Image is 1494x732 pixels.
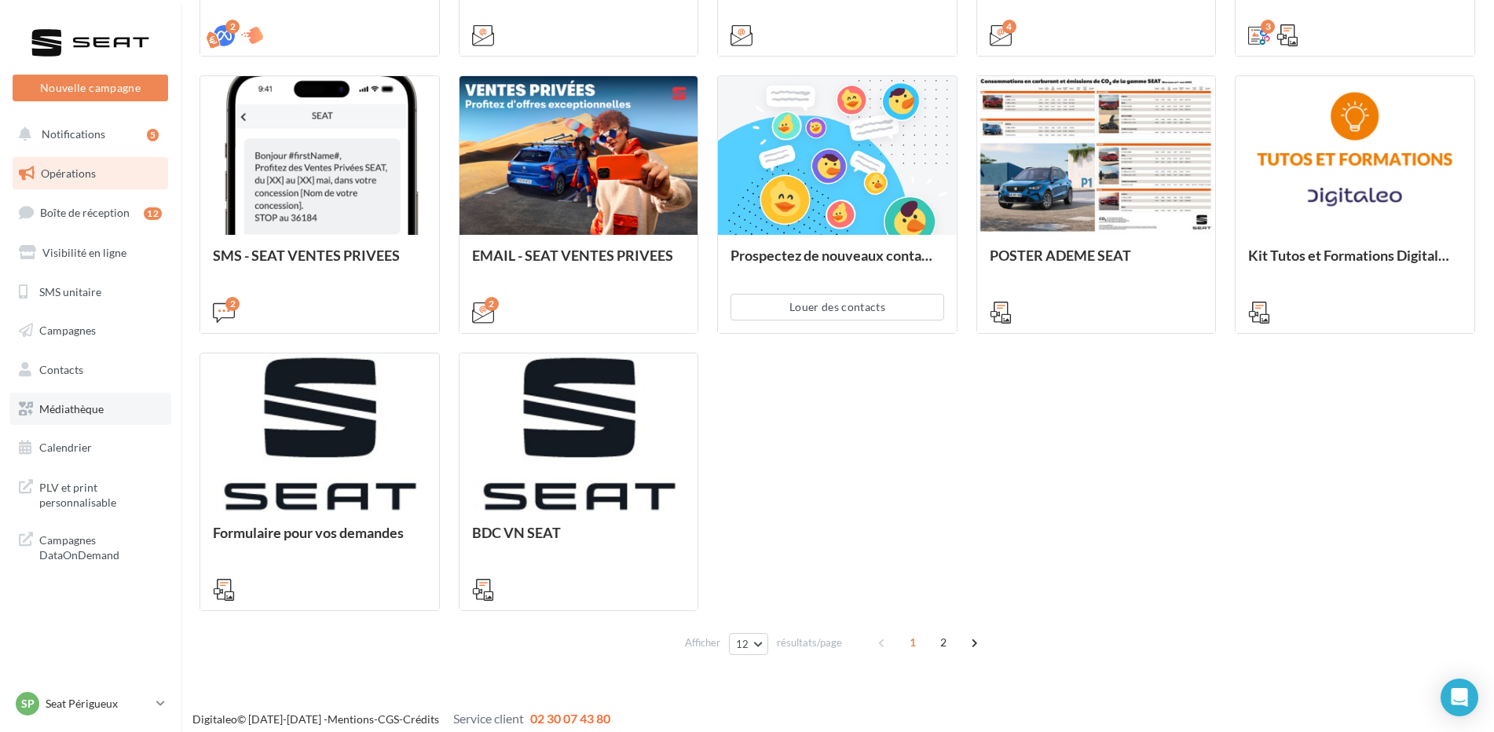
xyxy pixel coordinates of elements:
[777,635,842,650] span: résultats/page
[736,638,749,650] span: 12
[13,75,168,101] button: Nouvelle campagne
[900,630,925,655] span: 1
[1002,20,1016,34] div: 4
[472,525,686,556] div: BDC VN SEAT
[42,127,105,141] span: Notifications
[729,633,769,655] button: 12
[931,630,956,655] span: 2
[13,689,168,719] a: SP Seat Périgueux
[9,431,171,464] a: Calendrier
[225,297,240,311] div: 2
[1441,679,1478,716] div: Open Intercom Messenger
[9,276,171,309] a: SMS unitaire
[192,712,610,726] span: © [DATE]-[DATE] - - -
[485,297,499,311] div: 2
[41,167,96,180] span: Opérations
[990,247,1203,279] div: POSTER ADEME SEAT
[403,712,439,726] a: Crédits
[42,246,126,259] span: Visibilité en ligne
[328,712,374,726] a: Mentions
[9,314,171,347] a: Campagnes
[453,711,524,726] span: Service client
[21,696,35,712] span: SP
[9,196,171,229] a: Boîte de réception12
[39,529,162,563] span: Campagnes DataOnDemand
[9,470,171,517] a: PLV et print personnalisable
[9,523,171,569] a: Campagnes DataOnDemand
[378,712,399,726] a: CGS
[530,711,610,726] span: 02 30 07 43 80
[1261,20,1275,34] div: 3
[39,324,96,337] span: Campagnes
[1248,247,1462,279] div: Kit Tutos et Formations Digitaleo
[9,118,165,151] button: Notifications 5
[144,207,162,220] div: 12
[472,247,686,279] div: EMAIL - SEAT VENTES PRIVEES
[9,393,171,426] a: Médiathèque
[213,247,427,279] div: SMS - SEAT VENTES PRIVEES
[731,247,944,279] div: Prospectez de nouveaux contacts
[192,712,237,726] a: Digitaleo
[39,441,92,454] span: Calendrier
[39,477,162,511] span: PLV et print personnalisable
[40,206,130,219] span: Boîte de réception
[731,294,944,320] button: Louer des contacts
[685,635,720,650] span: Afficher
[39,402,104,415] span: Médiathèque
[39,284,101,298] span: SMS unitaire
[46,696,150,712] p: Seat Périgueux
[147,129,159,141] div: 5
[39,363,83,376] span: Contacts
[9,157,171,190] a: Opérations
[9,353,171,386] a: Contacts
[9,236,171,269] a: Visibilité en ligne
[213,525,427,556] div: Formulaire pour vos demandes
[225,20,240,34] div: 2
